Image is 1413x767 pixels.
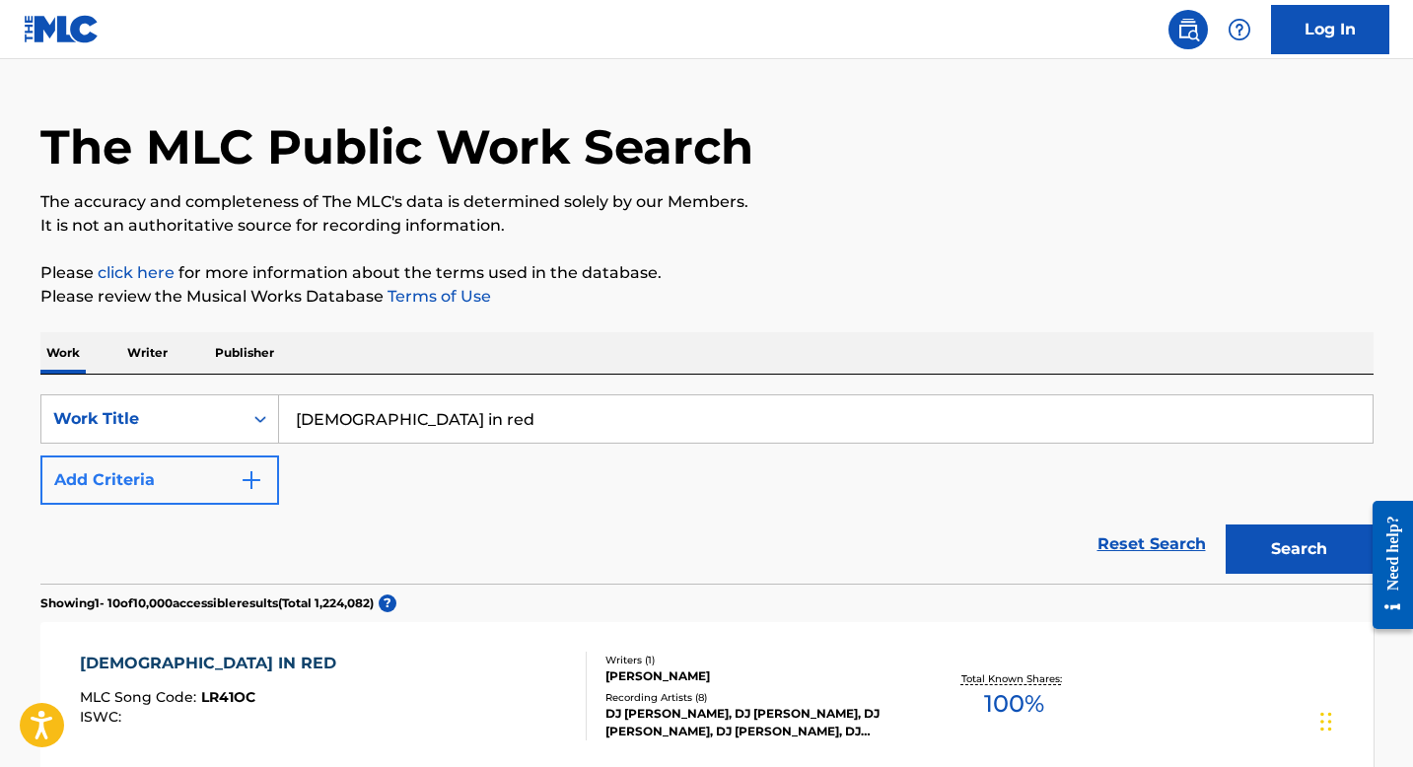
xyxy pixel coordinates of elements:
div: DJ [PERSON_NAME], DJ [PERSON_NAME], DJ [PERSON_NAME], DJ [PERSON_NAME], DJ [PERSON_NAME] [605,705,903,740]
p: Writer [121,332,174,374]
div: Recording Artists ( 8 ) [605,690,903,705]
form: Search Form [40,394,1374,584]
p: It is not an authoritative source for recording information. [40,214,1374,238]
div: [PERSON_NAME] [605,667,903,685]
span: ISWC : [80,708,126,726]
p: Showing 1 - 10 of 10,000 accessible results (Total 1,224,082 ) [40,594,374,612]
img: help [1228,18,1251,41]
span: 100 % [984,686,1044,722]
div: Writers ( 1 ) [605,653,903,667]
img: search [1176,18,1200,41]
button: Add Criteria [40,455,279,505]
a: Log In [1271,5,1389,54]
div: Drag [1320,692,1332,751]
iframe: Resource Center [1358,486,1413,645]
img: 9d2ae6d4665cec9f34b9.svg [240,468,263,492]
a: click here [98,263,175,282]
p: Work [40,332,86,374]
p: Total Known Shares: [961,671,1067,686]
a: Public Search [1168,10,1208,49]
p: Please review the Musical Works Database [40,285,1374,309]
button: Search [1226,524,1374,574]
span: ? [379,594,396,612]
div: Help [1220,10,1259,49]
span: LR41OC [201,688,255,706]
p: The accuracy and completeness of The MLC's data is determined solely by our Members. [40,190,1374,214]
div: Work Title [53,407,231,431]
span: MLC Song Code : [80,688,201,706]
p: Please for more information about the terms used in the database. [40,261,1374,285]
a: Reset Search [1088,523,1216,566]
h1: The MLC Public Work Search [40,117,753,176]
div: [DEMOGRAPHIC_DATA] IN RED [80,652,346,675]
img: MLC Logo [24,15,100,43]
iframe: Chat Widget [1314,672,1413,767]
p: Publisher [209,332,280,374]
a: Terms of Use [384,287,491,306]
